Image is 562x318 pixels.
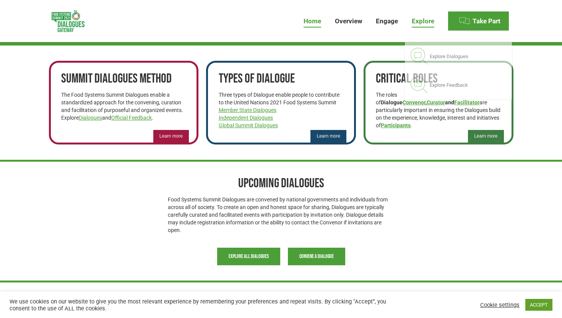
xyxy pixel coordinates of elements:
[168,175,395,192] h2: UPCOMING DIALOGUES
[219,115,273,121] a: Independent Dialogues
[468,130,504,143] button: Learn more
[525,299,552,311] a: ACCEPT
[299,253,334,260] span: Convene a Dialogue
[403,99,426,105] a: Convenor
[159,133,183,140] span: Learn more
[376,91,501,129] p: The roles of are particularly important in ensuring the Dialogues build on the experience, knowle...
[79,115,102,121] a: Dialogues
[459,15,470,27] img: Menu icon
[219,122,278,128] a: Global Summit Dialogues
[219,91,344,129] p: Three types of Dialogue enable people to contribute to the United Nations 2021 Food Systems Summit
[111,115,152,121] a: Official Feedback
[480,302,520,308] a: Cookie settings
[335,17,362,25] span: Overview
[412,17,434,25] span: Explore
[52,10,84,32] img: Food Systems Summit Dialogues
[304,17,321,25] span: Home
[381,99,479,105] strong: Dialogue , and
[219,107,276,113] a: Member State Dialogues
[430,82,468,88] span: Explore Feedback
[411,48,428,65] img: Menu icon
[61,91,186,122] p: The Food Systems Summit Dialogues enable a standardized approach for the convening, curation and ...
[454,99,479,105] a: Facilitator
[474,133,497,140] span: Learn more
[168,196,395,234] p: Food Systems Summit Dialogues are convened by national governments and individuals from across al...
[473,17,500,25] span: Take Part
[10,298,390,312] div: We use cookies on our website to give you the most relevant experience by remembering your prefer...
[381,122,411,128] a: Participants
[229,253,269,260] span: Explore all Dialogues
[376,17,398,25] span: Engage
[153,130,189,143] button: Learn more
[376,70,501,87] h2: CRITICAL ROLES
[61,70,186,87] h2: SUMMIT DIALOGUES METHOD
[288,248,345,265] button: Convene a Dialogue
[317,133,340,140] span: Learn more
[217,248,280,265] button: Explore all Dialogues
[430,53,468,60] span: Explore Dialogues
[219,70,344,87] h2: TYPES OF DIALOGUE
[411,76,428,94] img: Menu icon
[427,99,445,105] a: Curator
[310,130,346,143] button: Learn more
